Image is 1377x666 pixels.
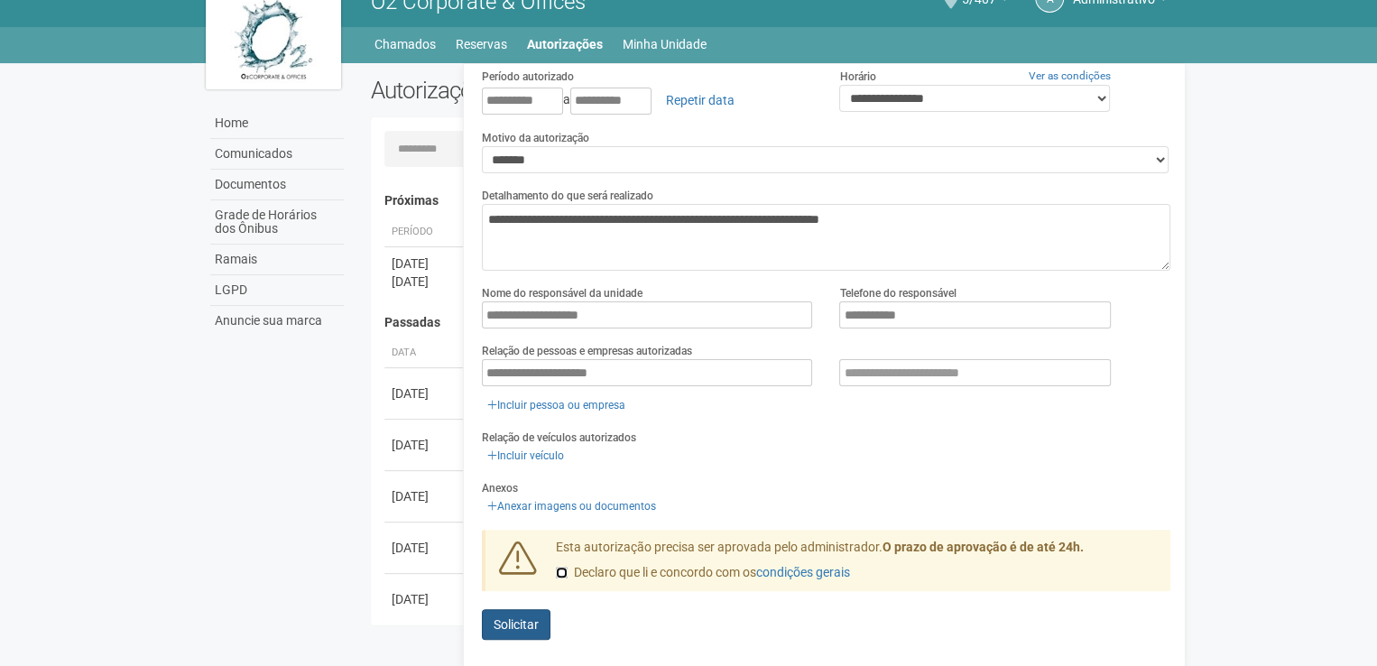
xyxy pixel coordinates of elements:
span: Solicitar [494,617,539,632]
div: [DATE] [392,436,458,454]
label: Telefone do responsável [839,285,956,301]
a: Anuncie sua marca [210,306,344,336]
label: Motivo da autorização [482,130,589,146]
h4: Passadas [384,316,1158,329]
div: [DATE] [392,254,458,273]
a: condições gerais [756,565,850,579]
label: Relação de pessoas e empresas autorizadas [482,343,692,359]
a: Incluir veículo [482,446,569,466]
button: Solicitar [482,609,550,640]
div: [DATE] [392,539,458,557]
strong: O prazo de aprovação é de até 24h. [883,540,1084,554]
a: Reservas [456,32,507,57]
label: Detalhamento do que será realizado [482,188,653,204]
h2: Autorizações [371,77,757,104]
a: Chamados [374,32,436,57]
div: [DATE] [392,487,458,505]
label: Declaro que li e concordo com os [556,564,850,582]
a: Anexar imagens ou documentos [482,496,661,516]
label: Anexos [482,480,518,496]
a: Documentos [210,170,344,200]
a: Grade de Horários dos Ônibus [210,200,344,245]
a: Repetir data [654,85,746,116]
a: Ramais [210,245,344,275]
div: a [482,85,813,116]
input: Declaro que li e concordo com oscondições gerais [556,567,568,578]
label: Relação de veículos autorizados [482,430,636,446]
th: Data [384,338,466,368]
a: Incluir pessoa ou empresa [482,395,631,415]
h4: Próximas [384,194,1158,208]
th: Período [384,217,466,247]
a: Minha Unidade [623,32,707,57]
a: LGPD [210,275,344,306]
a: Ver as condições [1029,69,1111,82]
div: [DATE] [392,384,458,402]
label: Nome do responsável da unidade [482,285,642,301]
a: Comunicados [210,139,344,170]
label: Horário [839,69,875,85]
div: [DATE] [392,273,458,291]
a: Home [210,108,344,139]
div: [DATE] [392,590,458,608]
label: Período autorizado [482,69,574,85]
div: Esta autorização precisa ser aprovada pelo administrador. [542,539,1170,591]
a: Autorizações [527,32,603,57]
